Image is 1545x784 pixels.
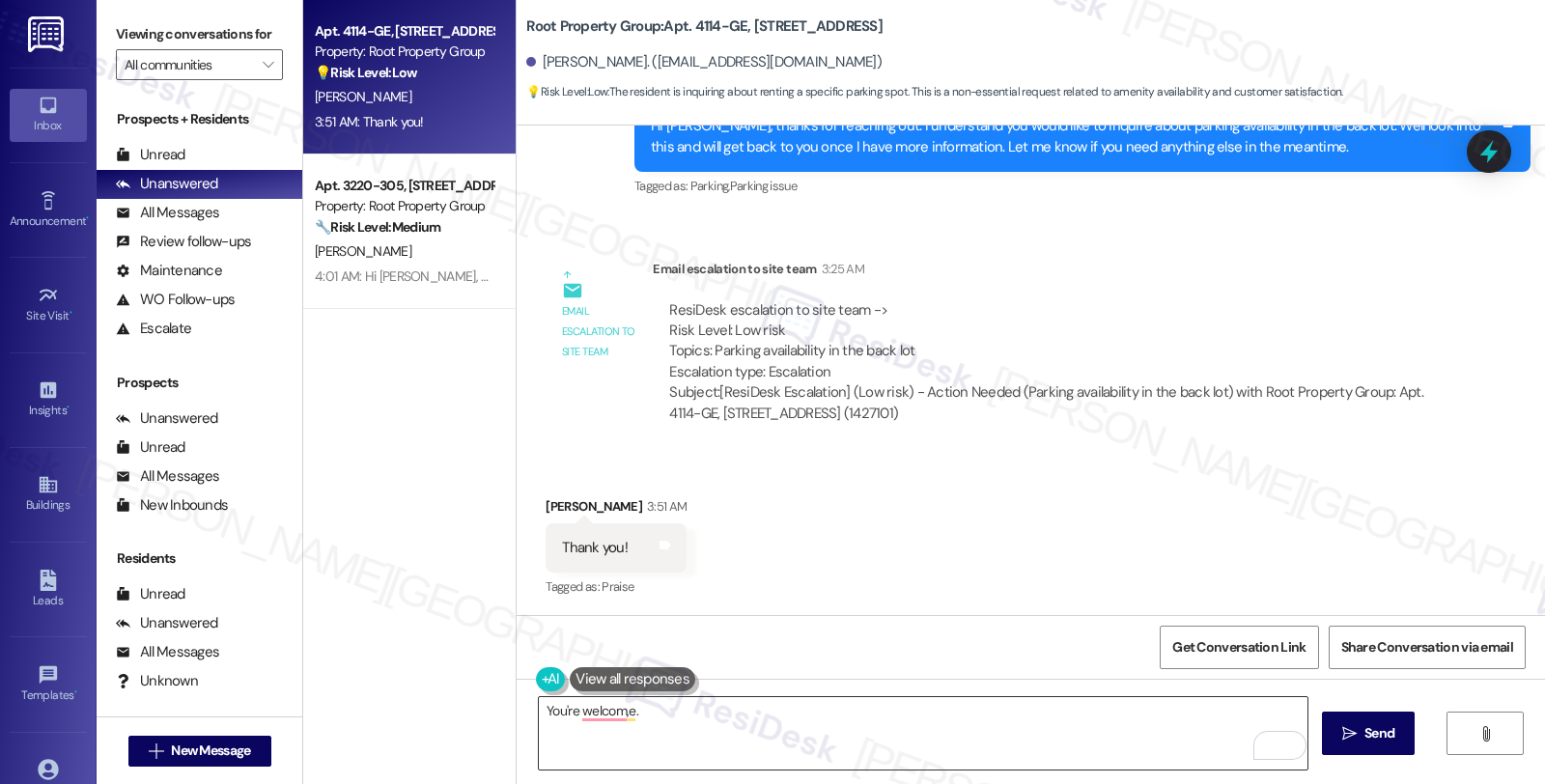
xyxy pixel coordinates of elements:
[10,564,87,616] a: Leads
[546,573,687,601] div: Tagged as:
[315,176,493,196] div: Apt. 3220-305, [STREET_ADDRESS][PERSON_NAME]
[116,290,235,310] div: WO Follow-ups
[315,113,424,130] div: 3:51 AM: Thank you!
[116,174,218,194] div: Unanswered
[315,218,440,236] strong: 🔧 Risk Level: Medium
[651,116,1500,157] div: Hi [PERSON_NAME], thanks for reaching out. I understand you would like to inquire about parking a...
[315,196,493,216] div: Property: Root Property Group
[315,88,411,105] span: [PERSON_NAME]
[116,584,185,604] div: Unread
[116,261,222,281] div: Maintenance
[67,401,70,414] span: •
[315,42,493,62] div: Property: Root Property Group
[116,319,191,339] div: Escalate
[116,466,219,487] div: All Messages
[74,686,77,699] span: •
[116,145,185,165] div: Unread
[562,538,628,558] div: Thank you!
[634,172,1531,200] div: Tagged as:
[653,259,1442,286] div: Email escalation to site team
[28,16,68,52] img: ResiDesk Logo
[1342,726,1357,742] i: 
[171,741,250,761] span: New Message
[10,468,87,520] a: Buildings
[116,613,218,633] div: Unanswered
[526,16,883,37] b: Root Property Group: Apt. 4114-GE, [STREET_ADDRESS]
[1160,626,1318,669] button: Get Conversation Link
[1364,723,1394,743] span: Send
[817,259,864,279] div: 3:25 AM
[97,548,302,569] div: Residents
[149,743,163,759] i: 
[116,232,251,252] div: Review follow-ups
[315,21,493,42] div: Apt. 4114-GE, [STREET_ADDRESS]
[1341,637,1513,658] span: Share Conversation via email
[1478,726,1493,742] i: 
[315,64,417,81] strong: 💡 Risk Level: Low
[10,374,87,426] a: Insights •
[116,203,219,223] div: All Messages
[315,242,411,260] span: [PERSON_NAME]
[116,642,219,662] div: All Messages
[128,736,271,767] button: New Message
[1329,626,1526,669] button: Share Conversation via email
[263,57,273,72] i: 
[10,89,87,141] a: Inbox
[669,300,1425,383] div: ResiDesk escalation to site team -> Risk Level: Low risk Topics: Parking availability in the back...
[669,382,1425,424] div: Subject: [ResiDesk Escalation] (Low risk) - Action Needed (Parking availability in the back lot) ...
[546,496,687,523] div: [PERSON_NAME]
[690,178,730,194] span: Parking ,
[526,84,607,99] strong: 💡 Risk Level: Low
[1172,637,1306,658] span: Get Conversation Link
[562,301,637,363] div: Email escalation to site team
[1322,712,1416,755] button: Send
[539,697,1307,770] textarea: To enrich screen reader interactions, please activate Accessibility in Grammarly extension settings
[97,109,302,129] div: Prospects + Residents
[116,495,228,516] div: New Inbounds
[86,211,89,225] span: •
[10,279,87,331] a: Site Visit •
[526,52,882,72] div: [PERSON_NAME]. ([EMAIL_ADDRESS][DOMAIN_NAME])
[602,578,633,595] span: Praise
[97,373,302,393] div: Prospects
[125,49,252,80] input: All communities
[70,306,72,320] span: •
[116,19,283,49] label: Viewing conversations for
[116,671,198,691] div: Unknown
[116,437,185,458] div: Unread
[642,496,687,517] div: 3:51 AM
[10,658,87,711] a: Templates •
[730,178,798,194] span: Parking issue
[116,408,218,429] div: Unanswered
[526,82,1342,102] span: : The resident is inquiring about renting a specific parking spot. This is a non-essential reques...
